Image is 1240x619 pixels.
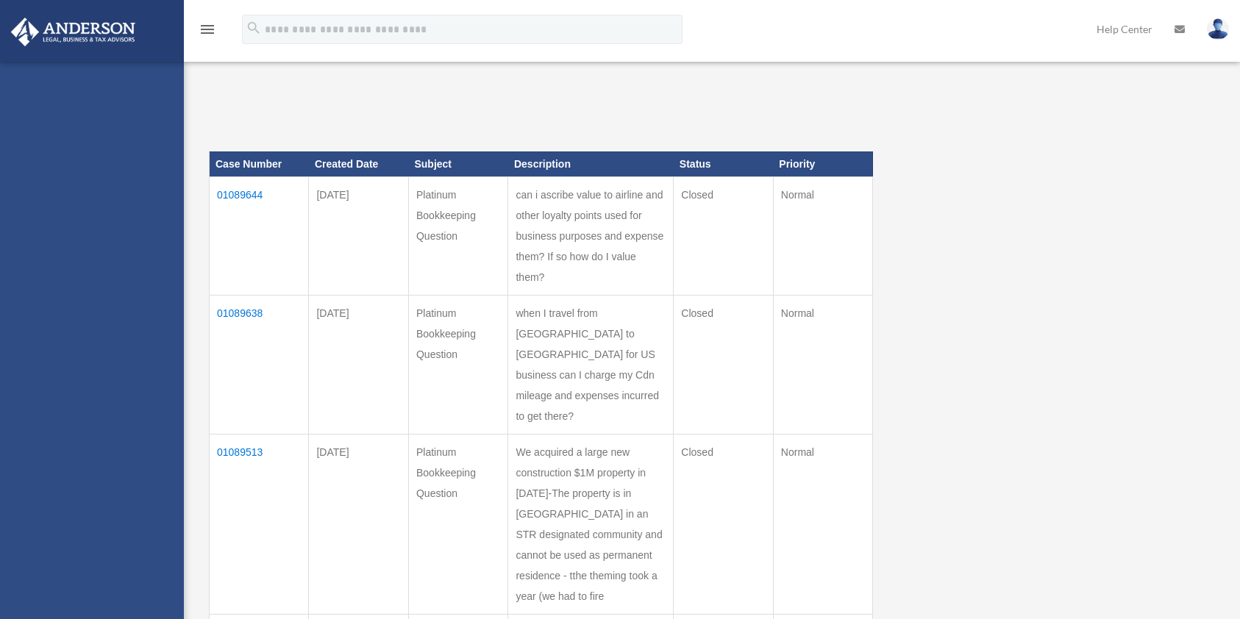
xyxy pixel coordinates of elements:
td: [DATE] [309,434,408,614]
td: Platinum Bookkeeping Question [408,434,507,614]
td: 01089513 [210,434,309,614]
td: 01089644 [210,176,309,295]
img: User Pic [1207,18,1229,40]
td: Closed [674,434,773,614]
th: Created Date [309,151,408,176]
th: Priority [773,151,873,176]
td: Closed [674,295,773,434]
th: Status [674,151,773,176]
td: [DATE] [309,176,408,295]
td: Normal [773,176,873,295]
td: can i ascribe value to airline and other loyalty points used for business purposes and expense th... [508,176,674,295]
td: Normal [773,434,873,614]
td: Normal [773,295,873,434]
td: when I travel from [GEOGRAPHIC_DATA] to [GEOGRAPHIC_DATA] for US business can I charge my Cdn mil... [508,295,674,434]
td: We acquired a large new construction $1M property in [DATE]-The property is in [GEOGRAPHIC_DATA] ... [508,434,674,614]
i: search [246,20,262,36]
a: menu [199,26,216,38]
i: menu [199,21,216,38]
th: Description [508,151,674,176]
td: Platinum Bookkeeping Question [408,176,507,295]
th: Case Number [210,151,309,176]
td: [DATE] [309,295,408,434]
td: Closed [674,176,773,295]
img: Anderson Advisors Platinum Portal [7,18,140,46]
td: 01089638 [210,295,309,434]
th: Subject [408,151,507,176]
td: Platinum Bookkeeping Question [408,295,507,434]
